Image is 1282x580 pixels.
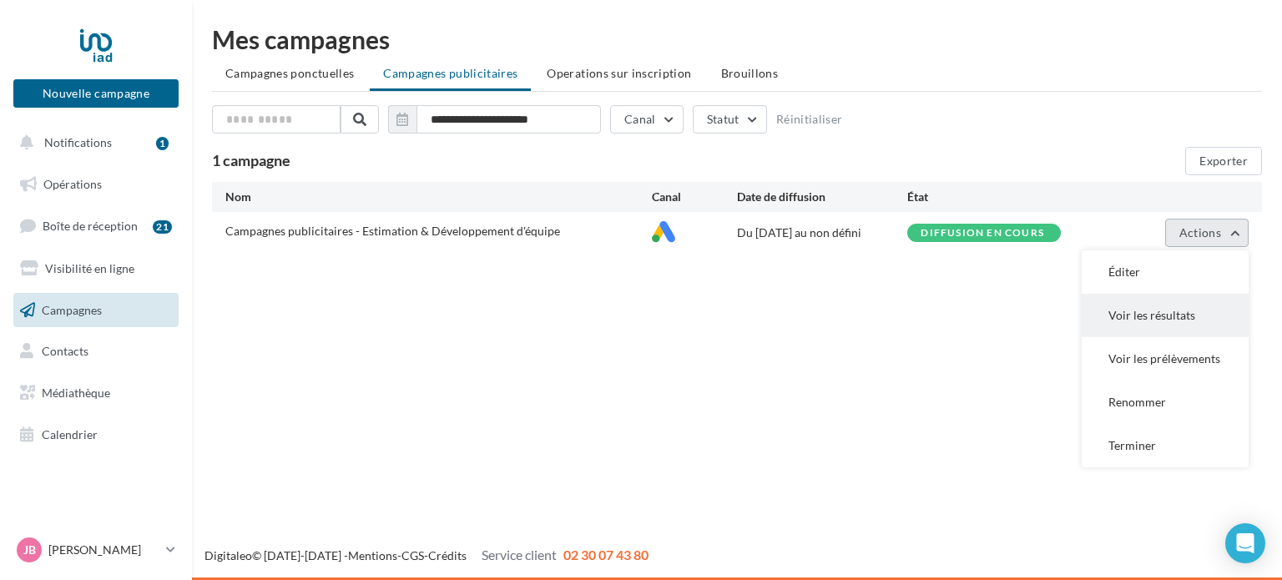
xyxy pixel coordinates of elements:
a: Contacts [10,334,182,369]
span: Campagnes ponctuelles [225,66,354,80]
span: Operations sur inscription [547,66,691,80]
div: Du [DATE] au non défini [737,224,907,241]
button: Canal [610,105,684,134]
span: Campagnes [42,302,102,316]
div: Canal [652,189,737,205]
a: Crédits [428,548,467,562]
a: Digitaleo [204,548,252,562]
div: 1 [156,137,169,150]
span: Actions [1179,225,1221,240]
span: © [DATE]-[DATE] - - - [204,548,649,562]
button: Voir les prélèvements [1082,337,1249,381]
div: 21 [153,220,172,234]
p: [PERSON_NAME] [48,542,159,558]
a: Opérations [10,167,182,202]
span: Calendrier [42,427,98,441]
a: Médiathèque [10,376,182,411]
button: Actions [1165,219,1249,247]
button: Éditer [1082,250,1249,294]
span: Service client [482,547,557,562]
div: Date de diffusion [737,189,907,205]
span: Opérations [43,177,102,191]
div: Open Intercom Messenger [1225,523,1265,563]
span: 02 30 07 43 80 [563,547,649,562]
span: Brouillons [721,66,779,80]
button: Statut [693,105,767,134]
button: Notifications 1 [10,125,175,160]
span: 1 campagne [212,151,290,169]
span: Médiathèque [42,386,110,400]
div: Nom [225,189,652,205]
a: Visibilité en ligne [10,251,182,286]
button: Terminer [1082,424,1249,467]
div: Diffusion en cours [921,228,1044,239]
span: Notifications [44,135,112,149]
div: État [907,189,1078,205]
button: Réinitialiser [776,113,843,126]
a: Campagnes [10,293,182,328]
div: Mes campagnes [212,27,1262,52]
a: CGS [401,548,424,562]
a: JB [PERSON_NAME] [13,534,179,566]
button: Nouvelle campagne [13,79,179,108]
span: Campagnes publicitaires - Estimation & Développement d'équipe [225,224,560,238]
button: Renommer [1082,381,1249,424]
span: Contacts [42,344,88,358]
a: Calendrier [10,417,182,452]
a: Mentions [348,548,397,562]
button: Voir les résultats [1082,294,1249,337]
span: Visibilité en ligne [45,261,134,275]
a: Boîte de réception21 [10,208,182,244]
span: Boîte de réception [43,219,138,233]
button: Exporter [1185,147,1262,175]
span: JB [23,542,36,558]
